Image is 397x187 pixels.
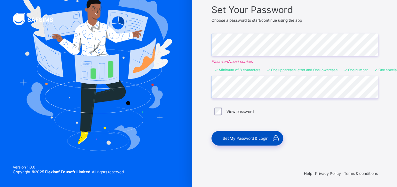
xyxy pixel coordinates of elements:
[215,68,260,72] li: Minimum of 8 characters
[211,18,302,23] span: Choose a password to start/continue using the app
[226,109,254,114] label: View password
[13,165,125,169] span: Version 1.0.0
[211,4,378,15] span: Set Your Password
[344,171,378,176] span: Terms & conditions
[267,68,337,72] li: One uppercase letter and One lowercase
[344,68,368,72] li: One number
[304,171,312,176] span: Help
[13,13,61,25] img: SAFSIMS Logo
[211,59,378,64] em: Password must contain
[223,136,268,141] span: Set My Password & Login
[45,169,92,174] strong: Flexisaf Edusoft Limited.
[13,169,125,174] span: Copyright © 2025 All rights reserved.
[315,171,341,176] span: Privacy Policy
